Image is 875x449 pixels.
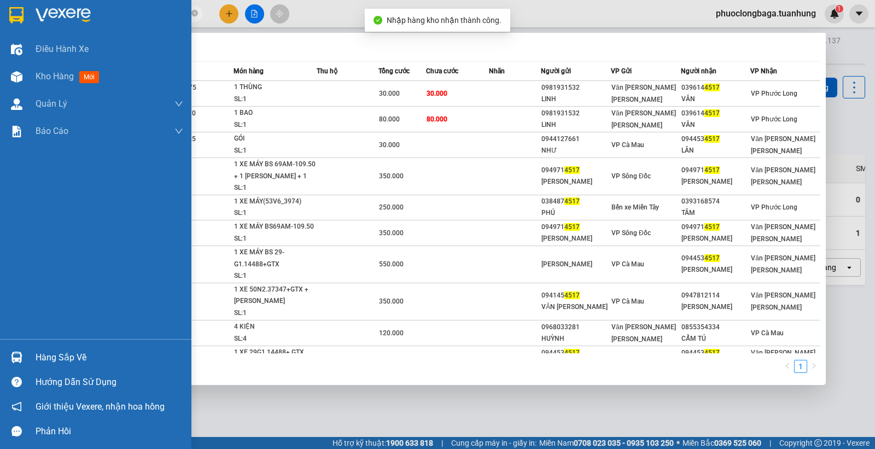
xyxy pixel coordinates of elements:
[681,333,750,345] div: CẨM TÚ
[681,301,750,313] div: [PERSON_NAME]
[564,223,580,231] span: 4517
[234,333,316,345] div: SL: 4
[681,290,750,301] div: 0947812114
[541,233,610,244] div: [PERSON_NAME]
[681,196,750,207] div: 0393168574
[234,321,316,333] div: 4 KIỆN
[234,207,316,219] div: SL: 1
[379,329,404,337] span: 120.000
[191,10,198,16] span: close-circle
[11,98,22,110] img: warehouse-icon
[681,347,750,359] div: 094453
[564,291,580,299] span: 4517
[541,347,610,359] div: 094453
[541,108,610,119] div: 0981931532
[564,166,580,174] span: 4517
[36,423,183,440] div: Phản hồi
[681,133,750,145] div: 094453
[681,108,750,119] div: 039614
[541,67,571,75] span: Người gửi
[541,196,610,207] div: 038487
[611,229,651,237] span: VP Sông Đốc
[794,360,807,373] li: 1
[750,67,777,75] span: VP Nhận
[234,307,316,319] div: SL: 1
[374,16,382,25] span: check-circle
[36,349,183,366] div: Hàng sắp về
[810,363,817,369] span: right
[234,247,316,270] div: 1 XE MÁY BS 29-G1.14488+GTX
[379,229,404,237] span: 350.000
[611,67,632,75] span: VP Gửi
[234,159,316,182] div: 1 XE MÁY BS 69AM-109.50 + 1 [PERSON_NAME] + 1 CAV...
[807,360,820,373] li: Next Page
[564,349,580,357] span: 4517
[426,67,458,75] span: Chưa cước
[681,119,750,131] div: VÂN
[611,260,644,268] span: VP Cà Mau
[751,329,784,337] span: VP Cà Mau
[611,109,676,129] span: Văn [PERSON_NAME] [PERSON_NAME]
[79,71,99,83] span: mới
[611,141,644,149] span: VP Cà Mau
[541,290,610,301] div: 094145
[427,115,447,123] span: 80.000
[751,90,797,97] span: VP Phước Long
[781,360,794,373] li: Previous Page
[611,84,676,103] span: Văn [PERSON_NAME] [PERSON_NAME]
[541,133,610,145] div: 0944127661
[379,90,400,97] span: 30.000
[541,301,610,313] div: VĂN [PERSON_NAME]
[11,44,22,55] img: warehouse-icon
[489,67,505,75] span: Nhãn
[751,254,815,274] span: Văn [PERSON_NAME] [PERSON_NAME]
[379,141,400,149] span: 30.000
[379,172,404,180] span: 350.000
[807,360,820,373] button: right
[11,352,22,363] img: warehouse-icon
[36,71,74,81] span: Kho hàng
[564,197,580,205] span: 4517
[541,145,610,156] div: NHƯ
[427,90,447,97] span: 30.000
[611,323,676,343] span: Văn [PERSON_NAME] [PERSON_NAME]
[541,221,610,233] div: 094971
[379,203,404,211] span: 250.000
[36,374,183,390] div: Hướng dẫn sử dụng
[781,360,794,373] button: left
[174,100,183,108] span: down
[234,145,316,157] div: SL: 1
[234,196,316,208] div: 1 XE MÁY(53V6_3974)
[541,94,610,105] div: LINH
[11,426,22,436] span: message
[795,360,807,372] a: 1
[751,135,815,155] span: Văn [PERSON_NAME] [PERSON_NAME]
[541,259,610,270] div: [PERSON_NAME]
[541,322,610,333] div: 0968033281
[681,165,750,176] div: 094971
[317,67,337,75] span: Thu hộ
[11,377,22,387] span: question-circle
[174,127,183,136] span: down
[704,254,720,262] span: 4517
[704,135,720,143] span: 4517
[541,119,610,131] div: LINH
[751,203,797,211] span: VP Phước Long
[751,223,815,243] span: Văn [PERSON_NAME] [PERSON_NAME]
[681,94,750,105] div: VÂN
[379,115,400,123] span: 80.000
[681,82,750,94] div: 039614
[11,71,22,83] img: warehouse-icon
[541,207,610,219] div: PHÚ
[611,298,644,305] span: VP Cà Mau
[611,172,651,180] span: VP Sông Đốc
[681,67,716,75] span: Người nhận
[681,176,750,188] div: [PERSON_NAME]
[191,9,198,19] span: close-circle
[541,176,610,188] div: [PERSON_NAME]
[704,223,720,231] span: 4517
[9,7,24,24] img: logo-vxr
[681,264,750,276] div: [PERSON_NAME]
[681,221,750,233] div: 094971
[36,42,89,56] span: Điều hành xe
